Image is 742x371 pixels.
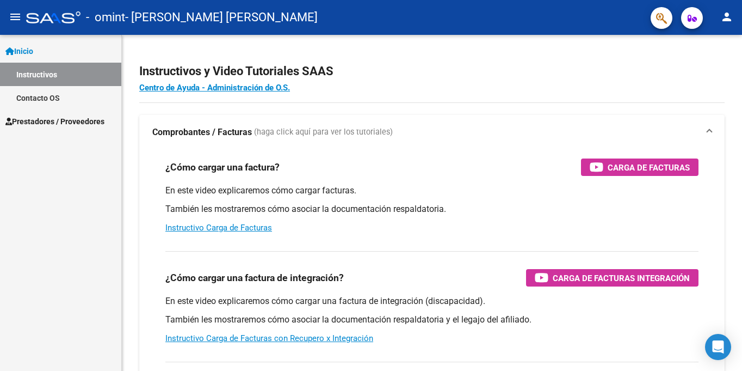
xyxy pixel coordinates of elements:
h3: ¿Cómo cargar una factura? [165,160,280,175]
span: Prestadores / Proveedores [5,115,104,127]
div: Open Intercom Messenger [705,334,731,360]
button: Carga de Facturas [581,159,698,176]
h2: Instructivos y Video Tutoriales SAAS [139,61,725,82]
span: (haga click aquí para ver los tutoriales) [254,126,393,138]
span: Carga de Facturas [608,161,690,174]
span: Carga de Facturas Integración [553,271,690,285]
span: Inicio [5,45,33,57]
strong: Comprobantes / Facturas [152,126,252,138]
mat-expansion-panel-header: Comprobantes / Facturas (haga click aquí para ver los tutoriales) [139,115,725,150]
button: Carga de Facturas Integración [526,269,698,287]
span: - [PERSON_NAME] [PERSON_NAME] [125,5,318,29]
p: En este video explicaremos cómo cargar una factura de integración (discapacidad). [165,295,698,307]
h3: ¿Cómo cargar una factura de integración? [165,270,344,285]
p: En este video explicaremos cómo cargar facturas. [165,185,698,197]
a: Centro de Ayuda - Administración de O.S. [139,83,290,93]
mat-icon: person [720,10,733,23]
span: - omint [86,5,125,29]
p: También les mostraremos cómo asociar la documentación respaldatoria y el legajo del afiliado. [165,314,698,326]
mat-icon: menu [9,10,22,23]
p: También les mostraremos cómo asociar la documentación respaldatoria. [165,203,698,215]
a: Instructivo Carga de Facturas con Recupero x Integración [165,333,373,343]
a: Instructivo Carga de Facturas [165,223,272,233]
